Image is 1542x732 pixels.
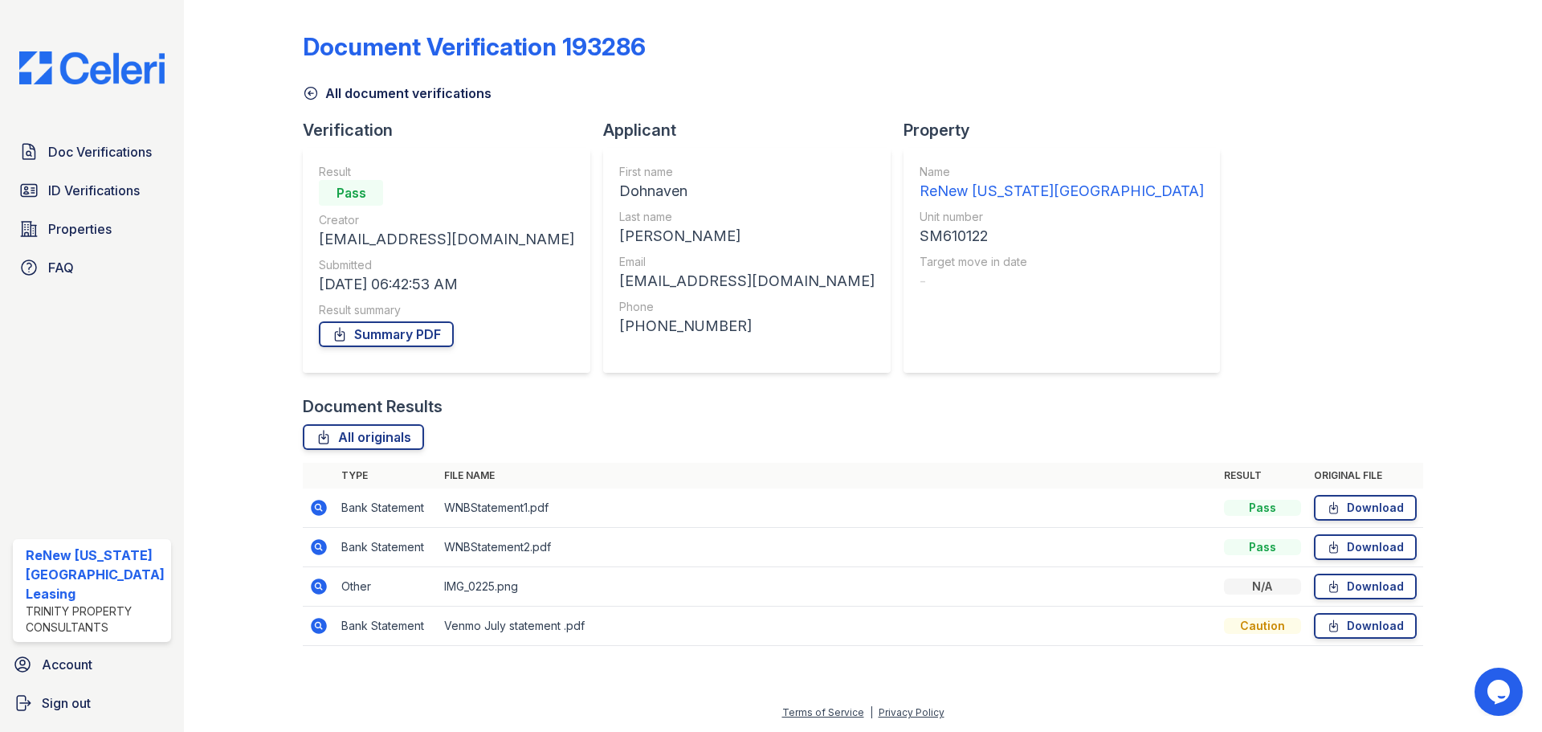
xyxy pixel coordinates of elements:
[1475,668,1526,716] iframe: chat widget
[335,463,438,489] th: Type
[335,607,438,646] td: Bank Statement
[619,254,875,270] div: Email
[1314,534,1417,560] a: Download
[13,213,171,245] a: Properties
[619,299,875,315] div: Phone
[319,257,574,273] div: Submitted
[920,164,1204,180] div: Name
[319,302,574,318] div: Result summary
[1314,495,1417,521] a: Download
[438,463,1218,489] th: File name
[870,706,873,718] div: |
[920,225,1204,247] div: SM610122
[1218,463,1307,489] th: Result
[319,321,454,347] a: Summary PDF
[1224,618,1301,634] div: Caution
[1224,539,1301,555] div: Pass
[42,693,91,713] span: Sign out
[48,258,74,277] span: FAQ
[26,603,165,636] div: Trinity Property Consultants
[879,706,944,718] a: Privacy Policy
[13,136,171,168] a: Doc Verifications
[319,228,574,251] div: [EMAIL_ADDRESS][DOMAIN_NAME]
[48,219,112,239] span: Properties
[1314,613,1417,639] a: Download
[920,254,1204,270] div: Target move in date
[48,181,140,200] span: ID Verifications
[48,142,152,162] span: Doc Verifications
[619,225,875,247] div: [PERSON_NAME]
[6,51,177,84] img: CE_Logo_Blue-a8612792a0a2168367f1c8372b55b34899dd931a85d93a1a3d3e32e68fde9ad4.png
[319,212,574,228] div: Creator
[303,84,492,103] a: All document verifications
[335,528,438,567] td: Bank Statement
[319,164,574,180] div: Result
[603,119,904,141] div: Applicant
[438,489,1218,528] td: WNBStatement1.pdf
[42,655,92,674] span: Account
[26,546,165,603] div: ReNew [US_STATE][GEOGRAPHIC_DATA] Leasing
[13,174,171,207] a: ID Verifications
[1314,574,1417,599] a: Download
[920,164,1204,202] a: Name ReNew [US_STATE][GEOGRAPHIC_DATA]
[782,706,864,718] a: Terms of Service
[619,270,875,292] div: [EMAIL_ADDRESS][DOMAIN_NAME]
[303,32,646,61] div: Document Verification 193286
[438,528,1218,567] td: WNBStatement2.pdf
[619,209,875,225] div: Last name
[619,315,875,337] div: [PHONE_NUMBER]
[335,567,438,607] td: Other
[904,119,1233,141] div: Property
[619,164,875,180] div: First name
[335,489,438,528] td: Bank Statement
[303,395,443,418] div: Document Results
[6,648,177,681] a: Account
[1224,579,1301,595] div: N/A
[319,273,574,296] div: [DATE] 06:42:53 AM
[319,180,383,206] div: Pass
[1224,500,1301,516] div: Pass
[920,270,1204,292] div: -
[13,251,171,284] a: FAQ
[6,687,177,719] a: Sign out
[619,180,875,202] div: Dohnaven
[303,424,424,450] a: All originals
[303,119,603,141] div: Verification
[920,180,1204,202] div: ReNew [US_STATE][GEOGRAPHIC_DATA]
[438,607,1218,646] td: Venmo July statement .pdf
[920,209,1204,225] div: Unit number
[1307,463,1423,489] th: Original file
[438,567,1218,607] td: IMG_0225.png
